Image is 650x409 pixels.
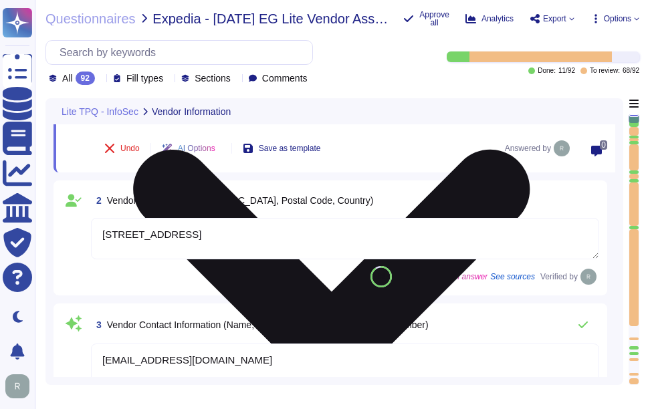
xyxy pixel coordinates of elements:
[91,196,102,205] span: 2
[419,11,449,27] span: Approve all
[91,320,102,329] span: 3
[538,67,556,74] span: Done:
[152,12,393,25] span: Expedia - [DATE] EG Lite Vendor Assessment Questionnaire v 2.0
[481,15,514,23] span: Analytics
[62,74,73,83] span: All
[3,372,39,401] button: user
[543,15,566,23] span: Export
[623,67,639,74] span: 68 / 92
[91,218,599,259] textarea: [STREET_ADDRESS]
[45,12,136,25] span: Questionnaires
[378,273,385,280] span: 89
[5,374,29,398] img: user
[580,269,597,285] img: user
[465,13,514,24] button: Analytics
[262,74,308,83] span: Comments
[604,15,631,23] span: Options
[403,11,449,27] button: Approve all
[590,67,620,74] span: To review:
[152,107,231,116] span: Vendor Information
[195,74,231,83] span: Sections
[91,344,599,385] textarea: [EMAIL_ADDRESS][DOMAIN_NAME]
[126,74,163,83] span: Fill types
[76,72,95,85] div: 92
[554,140,570,156] img: user
[53,41,312,64] input: Search by keywords
[558,67,575,74] span: 11 / 92
[62,107,138,116] span: Lite TPQ - InfoSec
[600,140,607,150] span: 0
